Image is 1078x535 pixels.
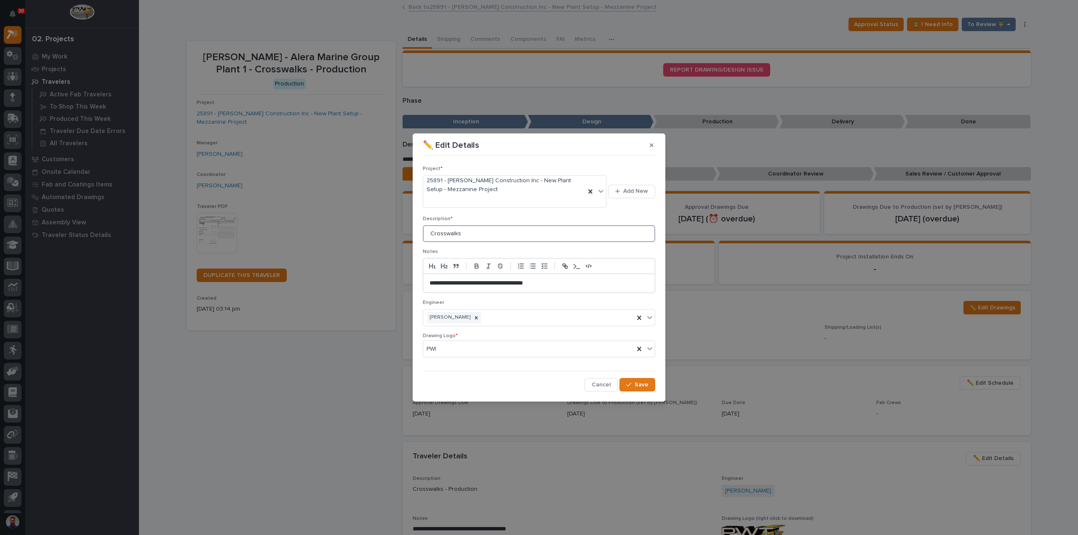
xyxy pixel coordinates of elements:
[623,187,648,195] span: Add New
[635,381,648,389] span: Save
[427,312,472,323] div: [PERSON_NAME]
[584,378,618,391] button: Cancel
[427,345,436,354] span: PWI
[619,378,655,391] button: Save
[423,300,444,305] span: Engineer
[423,333,458,338] span: Drawing Logo
[423,166,443,171] span: Project
[423,249,438,254] span: Notes
[423,216,453,221] span: Description
[608,185,655,198] button: Add New
[592,381,611,389] span: Cancel
[423,140,479,150] p: ✏️ Edit Details
[427,176,582,194] span: 25891 - [PERSON_NAME] Construction Inc - New Plant Setup - Mezzanine Project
